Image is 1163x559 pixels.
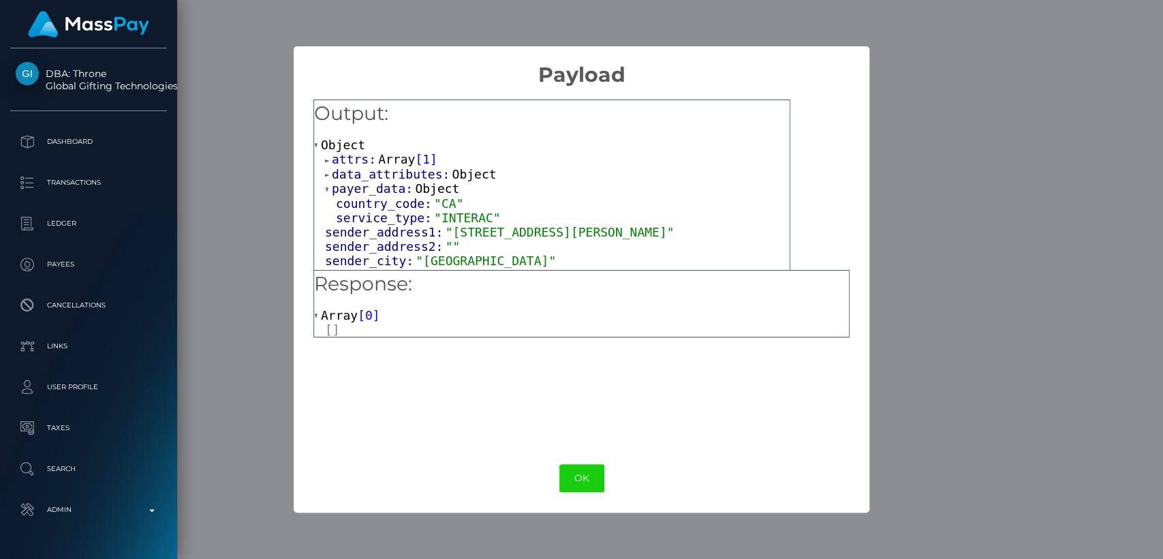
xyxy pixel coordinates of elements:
[314,100,790,127] h5: Output:
[452,167,496,181] span: Object
[423,268,452,282] span: "TX"
[16,213,161,234] p: Ledger
[16,62,39,85] img: Global Gifting Technologies Inc
[16,336,161,357] p: Links
[16,500,161,520] p: Admin
[415,181,459,196] span: Object
[336,211,434,225] span: service_type:
[325,268,423,282] span: sender_state:
[336,196,434,211] span: country_code:
[16,254,161,275] p: Payees
[373,308,380,322] span: ]
[365,308,373,322] span: 0
[321,138,365,152] span: Object
[422,152,430,166] span: 1
[16,418,161,438] p: Taxes
[446,225,674,239] span: "[STREET_ADDRESS][PERSON_NAME]"
[321,308,358,322] span: Array
[332,167,452,181] span: data_attributes:
[294,46,869,87] h2: Payload
[332,152,378,166] span: attrs:
[332,181,415,196] span: payer_data:
[446,239,461,254] span: ""
[430,152,437,166] span: ]
[16,132,161,152] p: Dashboard
[434,196,463,211] span: "CA"
[16,459,161,479] p: Search
[378,152,415,166] span: Array
[10,67,167,92] span: DBA: Throne Global Gifting Technologies Inc
[16,377,161,397] p: User Profile
[325,254,416,268] span: sender_city:
[16,295,161,316] p: Cancellations
[415,152,422,166] span: [
[559,464,604,492] button: OK
[434,211,501,225] span: "INTERAC"
[28,11,149,37] img: MassPay Logo
[416,254,556,268] span: "[GEOGRAPHIC_DATA]"
[16,172,161,193] p: Transactions
[358,308,365,322] span: [
[325,225,446,239] span: sender_address1:
[325,239,446,254] span: sender_address2:
[314,271,849,298] h5: Response:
